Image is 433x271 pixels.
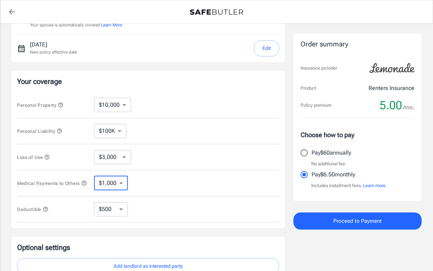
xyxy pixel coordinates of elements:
[17,76,279,86] p: Your coverage
[333,216,382,226] span: Proceed to Payment
[17,205,48,214] button: Deductible
[17,129,62,134] span: Personal Liability
[190,9,243,15] img: Back to quotes
[17,102,63,108] span: Personal Property
[312,170,355,179] p: Pay $6.50 monthly
[17,44,26,53] svg: New policy start date
[369,84,414,92] p: Renters Insurance
[17,207,48,212] span: Deductible
[17,101,63,109] button: Personal Property
[30,40,77,49] p: [DATE]
[17,181,87,186] span: Medical Payments to Others
[5,5,19,19] a: back to quotes
[363,182,386,189] button: Learn more
[301,130,414,140] p: Choose how to pay
[403,102,414,112] span: /mo.
[380,98,402,112] span: 5.00
[17,179,87,187] button: Medical Payments to Others
[365,58,419,78] img: Lemonade
[311,160,346,167] p: No additional fee.
[301,85,316,92] p: Product
[301,65,337,72] p: Insurance provider
[311,182,386,189] p: Includes installment fees.
[17,155,50,160] span: Loss of Use
[30,22,122,29] p: Your spouse is automatically covered.
[312,149,351,157] p: Pay $60 annually
[301,102,332,109] p: Policy premium
[101,22,122,28] button: Learn More
[17,127,62,135] button: Personal Liability
[17,153,50,161] button: Loss of Use
[301,39,414,50] div: Order summary
[17,242,279,252] p: Optional settings
[254,40,279,56] button: Edit
[30,49,77,55] p: New policy effective date
[293,212,422,230] button: Proceed to Payment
